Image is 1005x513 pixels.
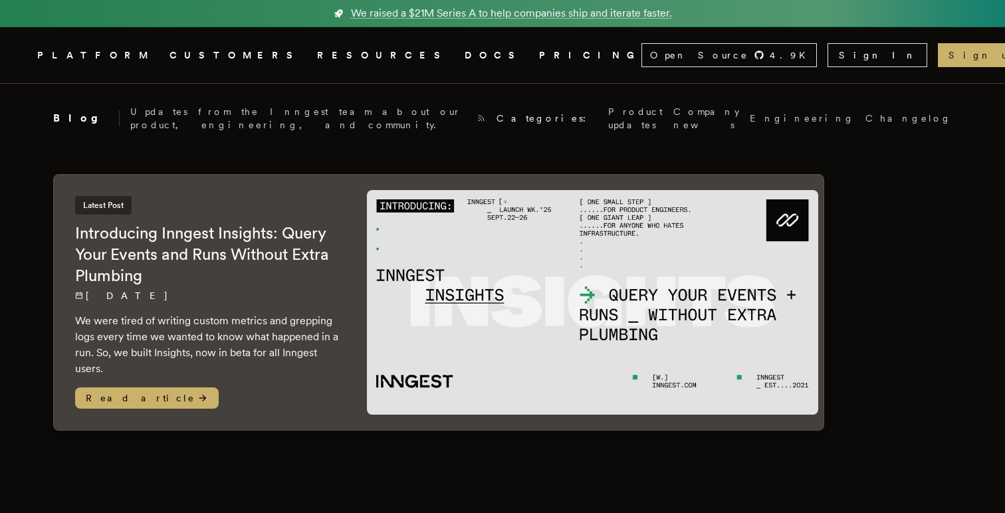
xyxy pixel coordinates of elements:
p: Updates from the Inngest team about our product, engineering, and community. [130,105,466,132]
a: Engineering [750,112,855,125]
span: We raised a $21M Series A to help companies ship and iterate faster. [351,5,672,21]
a: DOCS [465,47,523,64]
span: 4.9 K [770,49,814,62]
h2: Blog [53,110,120,126]
a: Latest PostIntroducing Inngest Insights: Query Your Events and Runs Without Extra Plumbing[DATE] ... [53,174,824,431]
p: We were tired of writing custom metrics and grepping logs every time we wanted to know what happe... [75,313,340,377]
span: Categories: [497,112,598,125]
button: PLATFORM [37,47,154,64]
span: Latest Post [75,196,132,215]
a: PRICING [539,47,641,64]
button: RESOURCES [317,47,449,64]
h2: Introducing Inngest Insights: Query Your Events and Runs Without Extra Plumbing [75,223,340,286]
span: Read article [75,387,219,409]
a: Changelog [865,112,952,125]
p: [DATE] [75,289,340,302]
span: Open Source [650,49,748,62]
a: CUSTOMERS [169,47,301,64]
img: Featured image for Introducing Inngest Insights: Query Your Events and Runs Without Extra Plumbin... [367,190,818,415]
a: Product updates [608,105,663,132]
a: Company news [673,105,739,132]
a: Sign In [828,43,927,67]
